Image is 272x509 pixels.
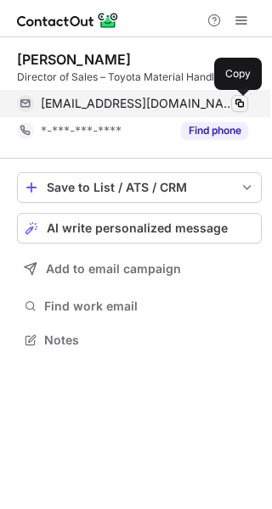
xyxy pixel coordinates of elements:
div: Save to List / ATS / CRM [47,181,232,194]
img: ContactOut v5.3.10 [17,10,119,31]
div: [PERSON_NAME] [17,51,131,68]
span: [EMAIL_ADDRESS][DOMAIN_NAME] [41,96,235,111]
button: Reveal Button [181,122,248,139]
button: Add to email campaign [17,254,262,284]
button: save-profile-one-click [17,172,262,203]
div: Director of Sales – Toyota Material Handling [17,70,262,85]
span: Notes [44,333,255,348]
button: Notes [17,328,262,352]
span: Find work email [44,299,255,314]
button: AI write personalized message [17,213,262,243]
span: Add to email campaign [46,262,181,276]
button: Find work email [17,294,262,318]
span: AI write personalized message [47,221,228,235]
